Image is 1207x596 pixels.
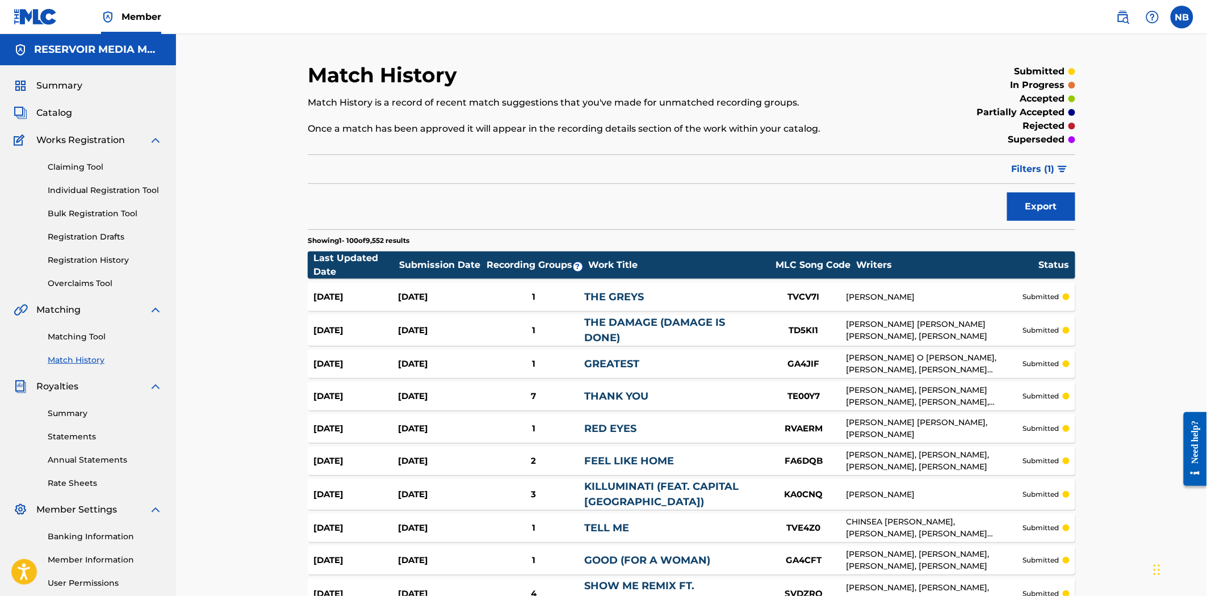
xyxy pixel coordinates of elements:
[313,251,399,279] div: Last Updated Date
[483,554,584,567] div: 1
[308,236,409,246] p: Showing 1 - 100 of 9,552 results
[761,522,846,535] div: TVE4Z0
[1175,404,1207,495] iframe: Resource Center
[584,480,739,508] a: KILLUMINATI (FEAT. CAPITAL [GEOGRAPHIC_DATA])
[1007,192,1075,221] button: Export
[398,455,483,468] div: [DATE]
[48,577,162,589] a: User Permissions
[1012,162,1055,176] span: Filters ( 1 )
[846,548,1023,572] div: [PERSON_NAME], [PERSON_NAME], [PERSON_NAME], [PERSON_NAME]
[1023,423,1059,434] p: submitted
[1154,553,1160,587] div: Drag
[573,262,582,271] span: ?
[1023,489,1059,500] p: submitted
[483,455,584,468] div: 2
[14,106,27,120] img: Catalog
[846,489,1023,501] div: [PERSON_NAME]
[313,488,398,501] div: [DATE]
[761,291,846,304] div: TVCV7I
[36,106,72,120] span: Catalog
[48,454,162,466] a: Annual Statements
[313,455,398,468] div: [DATE]
[313,554,398,567] div: [DATE]
[149,133,162,147] img: expand
[36,79,82,93] span: Summary
[398,390,483,403] div: [DATE]
[48,331,162,343] a: Matching Tool
[1005,155,1075,183] button: Filters (1)
[1020,92,1065,106] p: accepted
[149,380,162,393] img: expand
[584,422,636,435] a: RED EYES
[1150,542,1207,596] iframe: Chat Widget
[48,208,162,220] a: Bulk Registration Tool
[398,554,483,567] div: [DATE]
[48,254,162,266] a: Registration History
[846,291,1023,303] div: [PERSON_NAME]
[14,9,57,25] img: MLC Logo
[1171,6,1193,28] div: User Menu
[14,79,82,93] a: SummarySummary
[48,408,162,419] a: Summary
[313,522,398,535] div: [DATE]
[313,324,398,337] div: [DATE]
[483,291,584,304] div: 1
[1058,166,1067,173] img: filter
[48,161,162,173] a: Claiming Tool
[584,358,639,370] a: GREATEST
[308,122,899,136] p: Once a match has been approved it will appear in the recording details section of the work within...
[14,106,72,120] a: CatalogCatalog
[48,477,162,489] a: Rate Sheets
[1141,6,1164,28] div: Help
[483,390,584,403] div: 7
[1023,359,1059,369] p: submitted
[588,258,770,272] div: Work Title
[1116,10,1130,24] img: search
[483,522,584,535] div: 1
[761,422,846,435] div: RVAERM
[1023,292,1059,302] p: submitted
[1023,555,1059,565] p: submitted
[846,417,1023,440] div: [PERSON_NAME] [PERSON_NAME], [PERSON_NAME]
[398,358,483,371] div: [DATE]
[761,455,846,468] div: FA6DQB
[584,455,674,467] a: FEEL LIKE HOME
[1039,258,1070,272] div: Status
[48,184,162,196] a: Individual Registration Tool
[1023,391,1059,401] p: submitted
[761,390,846,403] div: TE00Y7
[14,79,27,93] img: Summary
[313,358,398,371] div: [DATE]
[846,516,1023,540] div: CHINSEA [PERSON_NAME], [PERSON_NAME], [PERSON_NAME] [PERSON_NAME], [PERSON_NAME]
[846,318,1023,342] div: [PERSON_NAME] [PERSON_NAME] [PERSON_NAME], [PERSON_NAME]
[14,380,27,393] img: Royalties
[48,554,162,566] a: Member Information
[36,380,78,393] span: Royalties
[48,531,162,543] a: Banking Information
[761,554,846,567] div: GA4CFT
[308,62,463,88] h2: Match History
[36,503,117,517] span: Member Settings
[977,106,1065,119] p: partially accepted
[846,449,1023,473] div: [PERSON_NAME], [PERSON_NAME], [PERSON_NAME], [PERSON_NAME]
[584,291,644,303] a: THE GREYS
[761,324,846,337] div: TD5KI1
[313,422,398,435] div: [DATE]
[483,488,584,501] div: 3
[398,291,483,304] div: [DATE]
[101,10,115,24] img: Top Rightsholder
[36,133,125,147] span: Works Registration
[34,43,162,56] h5: RESERVOIR MEDIA MANAGEMENT INC
[36,303,81,317] span: Matching
[485,258,588,272] div: Recording Groups
[399,258,484,272] div: Submission Date
[846,384,1023,408] div: [PERSON_NAME], [PERSON_NAME] [PERSON_NAME], [PERSON_NAME], [PERSON_NAME], [PERSON_NAME] [PERSON_N...
[313,291,398,304] div: [DATE]
[313,390,398,403] div: [DATE]
[770,258,856,272] div: MLC Song Code
[1015,65,1065,78] p: submitted
[14,303,28,317] img: Matching
[584,554,710,566] a: GOOD (FOR A WOMAN)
